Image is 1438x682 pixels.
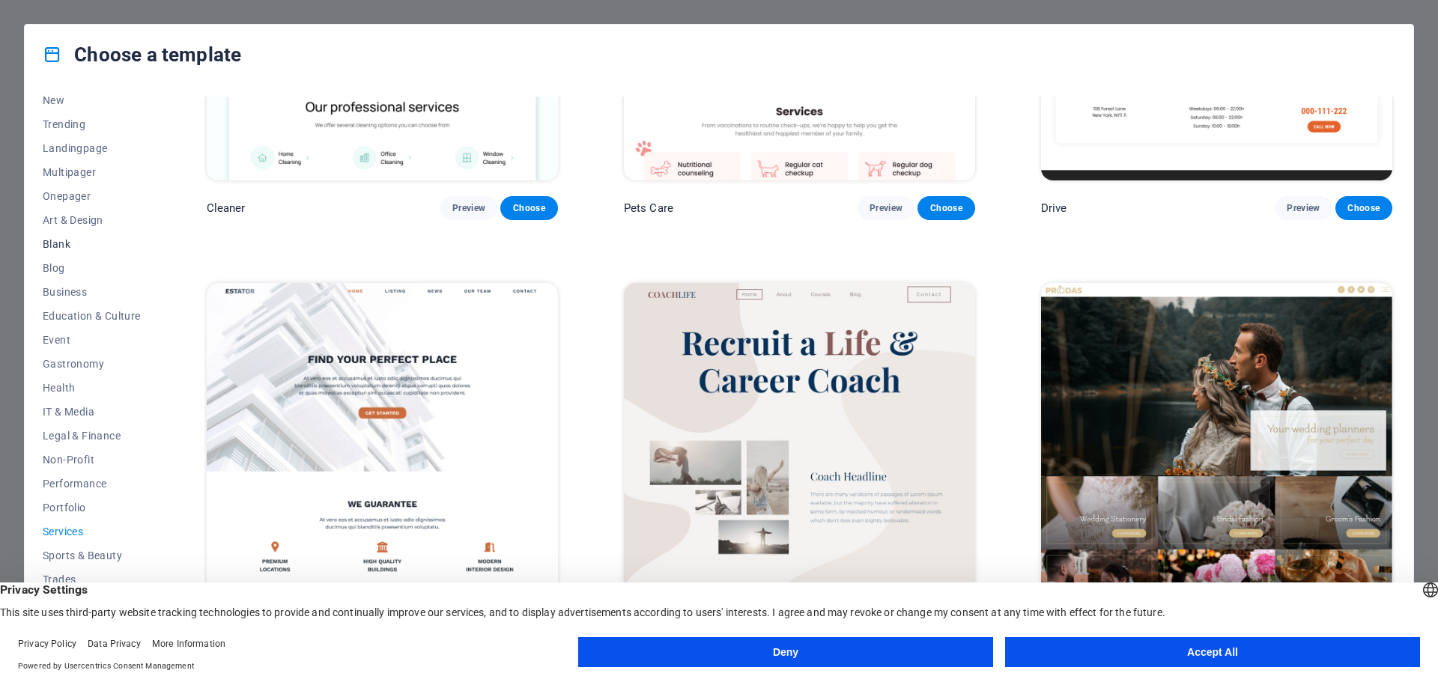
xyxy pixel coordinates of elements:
button: New [43,88,141,112]
button: Preview [858,196,914,220]
span: Preview [870,202,902,214]
span: Choose [512,202,545,214]
span: Landingpage [43,142,141,154]
button: Choose [1335,196,1392,220]
span: Trending [43,118,141,130]
span: Art & Design [43,214,141,226]
button: Legal & Finance [43,424,141,448]
span: Gastronomy [43,358,141,370]
button: Sports & Beauty [43,544,141,567]
button: Business [43,280,141,304]
button: Trades [43,567,141,591]
button: Preview [1275,196,1332,220]
button: Onepager [43,184,141,208]
span: Non-Profit [43,454,141,466]
span: Legal & Finance [43,430,141,442]
span: Portfolio [43,502,141,514]
p: Pets Care [624,201,673,216]
button: Blog [43,256,141,280]
button: Performance [43,472,141,496]
span: Choose [929,202,962,214]
button: Choose [500,196,557,220]
button: Trending [43,112,141,136]
button: Event [43,328,141,352]
span: Preview [1287,202,1320,214]
button: Gastronomy [43,352,141,376]
span: Preview [452,202,485,214]
button: Non-Profit [43,448,141,472]
button: Education & Culture [43,304,141,328]
span: Multipager [43,166,141,178]
button: Portfolio [43,496,141,520]
span: Blank [43,238,141,250]
img: Priodas [1041,283,1392,606]
button: Multipager [43,160,141,184]
span: Business [43,286,141,298]
span: Trades [43,573,141,585]
img: CoachLife [624,283,975,606]
span: Choose [1347,202,1380,214]
button: Art & Design [43,208,141,232]
button: Blank [43,232,141,256]
span: IT & Media [43,406,141,418]
span: Health [43,382,141,394]
button: Services [43,520,141,544]
span: Event [43,334,141,346]
p: Drive [1041,201,1067,216]
h4: Choose a template [43,43,241,67]
span: New [43,94,141,106]
button: IT & Media [43,400,141,424]
button: Choose [917,196,974,220]
button: Preview [440,196,497,220]
span: Onepager [43,190,141,202]
span: Education & Culture [43,310,141,322]
img: Estator [207,283,558,606]
span: Performance [43,478,141,490]
span: Blog [43,262,141,274]
button: Health [43,376,141,400]
button: Landingpage [43,136,141,160]
span: Services [43,526,141,538]
p: Cleaner [207,201,246,216]
span: Sports & Beauty [43,549,141,561]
